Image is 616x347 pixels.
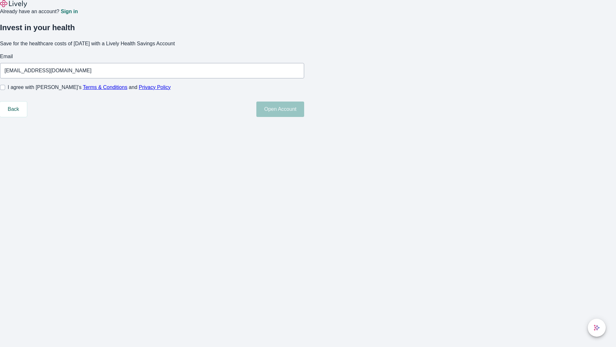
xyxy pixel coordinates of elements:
button: chat [588,319,606,337]
span: I agree with [PERSON_NAME]’s and [8,84,171,91]
a: Sign in [61,9,78,14]
a: Terms & Conditions [83,85,127,90]
a: Privacy Policy [139,85,171,90]
svg: Lively AI Assistant [594,325,600,331]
